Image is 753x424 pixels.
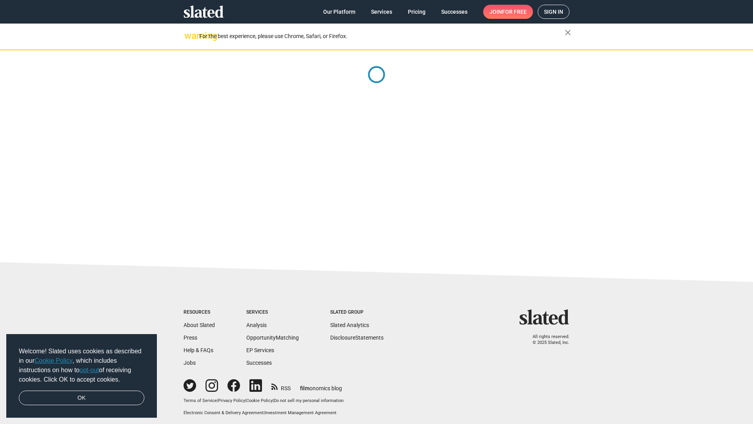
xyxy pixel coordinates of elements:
[264,410,265,415] span: |
[300,378,342,392] a: filmonomics blog
[246,334,299,341] a: OpportunityMatching
[265,410,336,415] a: Investment Management Agreement
[300,385,309,391] span: film
[184,398,217,403] a: Terms of Service
[323,5,355,19] span: Our Platform
[330,322,369,328] a: Slated Analytics
[246,322,267,328] a: Analysis
[502,5,527,19] span: for free
[365,5,398,19] a: Services
[524,334,569,345] p: All rights reserved. © 2025 Slated, Inc.
[245,398,246,403] span: |
[371,5,392,19] span: Services
[274,398,344,404] button: Do not sell my personal information
[273,398,274,403] span: |
[271,380,291,392] a: RSS
[483,5,533,19] a: Joinfor free
[246,360,272,366] a: Successes
[199,31,565,42] div: For the best experience, please use Chrome, Safari, or Firefox.
[184,334,197,341] a: Press
[184,410,264,415] a: Electronic Consent & Delivery Agreement
[544,5,563,18] span: Sign in
[330,334,384,341] a: DisclosureStatements
[402,5,432,19] a: Pricing
[6,334,157,418] div: cookieconsent
[435,5,474,19] a: Successes
[35,357,73,364] a: Cookie Policy
[184,347,213,353] a: Help & FAQs
[19,347,144,384] span: Welcome! Slated uses cookies as described in our , which includes instructions on how to of recei...
[408,5,426,19] span: Pricing
[563,28,573,37] mat-icon: close
[19,391,144,406] a: dismiss cookie message
[317,5,362,19] a: Our Platform
[184,360,196,366] a: Jobs
[330,309,384,316] div: Slated Group
[184,322,215,328] a: About Slated
[218,398,245,403] a: Privacy Policy
[184,31,194,40] mat-icon: warning
[246,309,299,316] div: Services
[441,5,467,19] span: Successes
[489,5,527,19] span: Join
[80,367,99,373] a: opt-out
[246,347,274,353] a: EP Services
[217,398,218,403] span: |
[538,5,569,19] a: Sign in
[184,309,215,316] div: Resources
[246,398,273,403] a: Cookie Policy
